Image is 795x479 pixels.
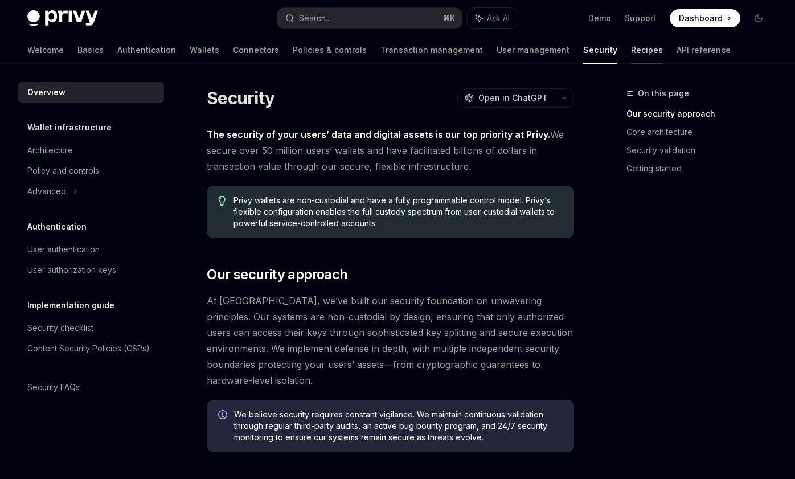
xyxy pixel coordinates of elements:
h5: Authentication [27,220,87,234]
span: We secure over 50 million users’ wallets and have facilitated billions of dollars in transaction ... [207,126,574,174]
span: Privy wallets are non-custodial and have a fully programmable control model. Privy’s flexible con... [233,195,563,229]
span: On this page [638,87,689,100]
a: Policy and controls [18,161,164,181]
a: Overview [18,82,164,103]
div: Advanced [27,185,66,198]
a: Our security approach [626,105,777,123]
span: Dashboard [679,13,723,24]
button: Toggle dark mode [749,9,768,27]
a: API reference [677,36,731,64]
strong: The security of your users’ data and digital assets is our top priority at Privy. [207,129,550,140]
h5: Implementation guide [27,298,114,312]
span: At [GEOGRAPHIC_DATA], we’ve built our security foundation on unwavering principles. Our systems a... [207,293,574,388]
div: Policy and controls [27,164,99,178]
a: User authorization keys [18,260,164,280]
a: Dashboard [670,9,740,27]
div: Security FAQs [27,380,80,394]
a: Security checklist [18,318,164,338]
h5: Wallet infrastructure [27,121,112,134]
span: Open in ChatGPT [478,92,548,104]
div: Architecture [27,144,73,157]
a: Transaction management [380,36,483,64]
a: Getting started [626,159,777,178]
div: Search... [299,11,331,25]
a: Recipes [631,36,663,64]
div: User authentication [27,243,100,256]
h1: Security [207,88,274,108]
span: Ask AI [487,13,510,24]
img: dark logo [27,10,98,26]
a: User authentication [18,239,164,260]
span: Our security approach [207,265,347,284]
a: Connectors [233,36,279,64]
a: Policies & controls [293,36,367,64]
a: Basics [77,36,104,64]
a: Core architecture [626,123,777,141]
a: Security validation [626,141,777,159]
span: ⌘ K [443,14,455,23]
div: Security checklist [27,321,93,335]
div: User authorization keys [27,263,116,277]
a: Welcome [27,36,64,64]
a: Support [625,13,656,24]
a: Architecture [18,140,164,161]
svg: Info [218,410,230,421]
a: Security [583,36,617,64]
a: Authentication [117,36,176,64]
span: We believe security requires constant vigilance. We maintain continuous validation through regula... [234,409,563,443]
div: Overview [27,85,65,99]
button: Search...⌘K [277,8,462,28]
button: Open in ChatGPT [457,88,555,108]
a: Wallets [190,36,219,64]
a: Content Security Policies (CSPs) [18,338,164,359]
button: Ask AI [468,8,518,28]
div: Content Security Policies (CSPs) [27,342,150,355]
svg: Tip [218,196,226,206]
a: User management [497,36,569,64]
a: Security FAQs [18,377,164,398]
a: Demo [588,13,611,24]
